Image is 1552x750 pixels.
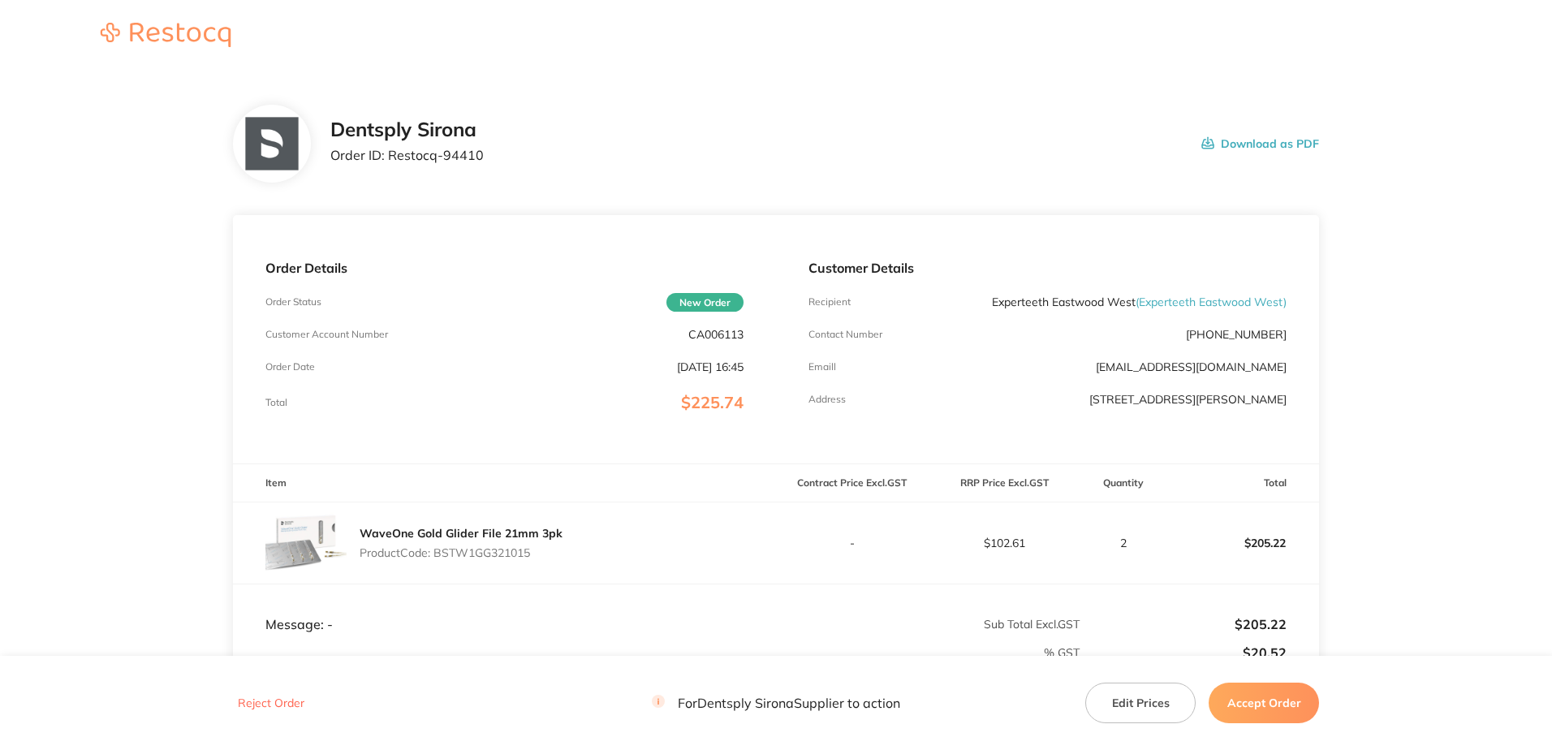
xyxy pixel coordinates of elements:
[245,118,298,170] img: NTllNzd2NQ
[234,646,1080,659] p: % GST
[265,397,287,408] p: Total
[808,329,882,340] p: Contact Number
[1209,683,1319,723] button: Accept Order
[1081,645,1287,660] p: $20.52
[265,296,321,308] p: Order Status
[84,23,247,50] a: Restocq logo
[928,464,1080,502] th: RRP Price Excl. GST
[1167,464,1319,502] th: Total
[1136,295,1287,309] span: ( Experteeth Eastwood West )
[265,361,315,373] p: Order Date
[360,526,563,541] a: WaveOne Gold Glider File 21mm 3pk
[666,293,744,312] span: New Order
[84,23,247,47] img: Restocq logo
[777,537,927,550] p: -
[1080,464,1167,502] th: Quantity
[808,296,851,308] p: Recipient
[652,696,900,711] p: For Dentsply Sirona Supplier to action
[677,360,744,373] p: [DATE] 16:45
[1096,360,1287,374] a: [EMAIL_ADDRESS][DOMAIN_NAME]
[1089,393,1287,406] p: [STREET_ADDRESS][PERSON_NAME]
[330,119,484,141] h2: Dentsply Sirona
[777,618,1080,631] p: Sub Total Excl. GST
[1081,617,1287,631] p: $205.22
[929,537,1079,550] p: $102.61
[1168,524,1318,562] p: $205.22
[1186,328,1287,341] p: [PHONE_NUMBER]
[808,361,836,373] p: Emaill
[808,261,1287,275] p: Customer Details
[688,328,744,341] p: CA006113
[330,148,484,162] p: Order ID: Restocq- 94410
[265,329,388,340] p: Customer Account Number
[1085,683,1196,723] button: Edit Prices
[776,464,928,502] th: Contract Price Excl. GST
[360,546,563,559] p: Product Code: BSTW1GG321015
[808,394,846,405] p: Address
[233,464,776,502] th: Item
[233,696,309,711] button: Reject Order
[681,392,744,412] span: $225.74
[1201,119,1319,169] button: Download as PDF
[1081,537,1166,550] p: 2
[265,261,744,275] p: Order Details
[992,295,1287,308] p: Experteeth Eastwood West
[233,584,776,632] td: Message: -
[265,502,347,584] img: dGNqOHFvag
